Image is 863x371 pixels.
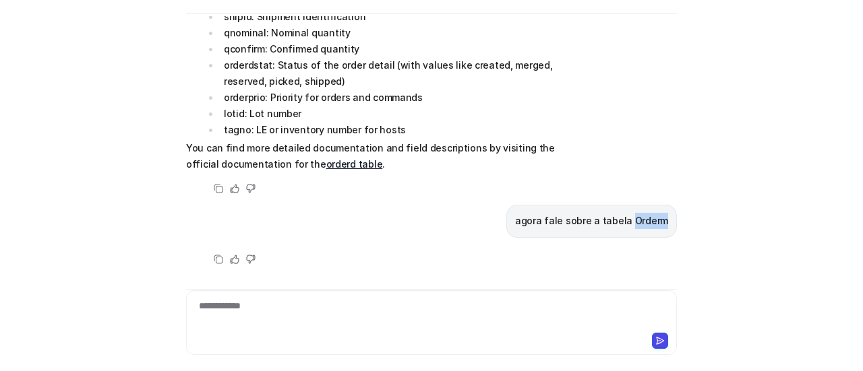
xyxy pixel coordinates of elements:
p: agora fale sobre a tabela Orderm [515,213,668,229]
li: tagno: LE or inventory number for hosts [220,122,581,138]
a: orderd table [326,158,383,170]
li: orderprio: Priority for orders and commands [220,90,581,106]
li: shipid: Shipment identification [220,9,581,25]
p: You can find more detailed documentation and field descriptions by visiting the official document... [186,140,581,172]
li: lotid: Lot number [220,106,581,122]
li: orderdstat: Status of the order detail (with values like created, merged, reserved, picked, shipped) [220,57,581,90]
li: qconfirm: Confirmed quantity [220,41,581,57]
li: qnominal: Nominal quantity [220,25,581,41]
